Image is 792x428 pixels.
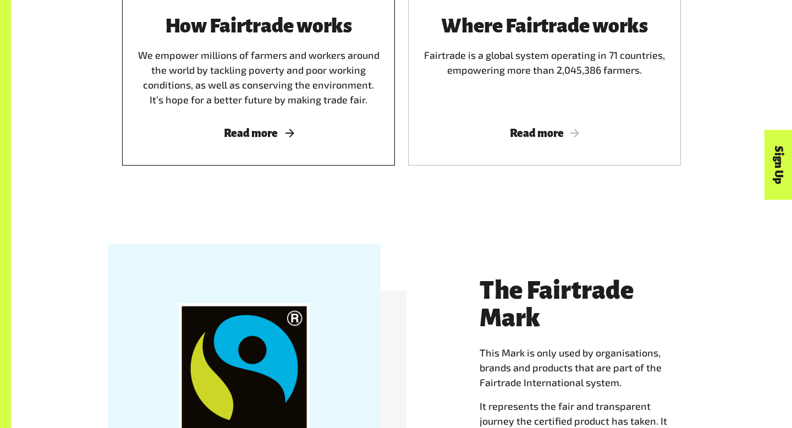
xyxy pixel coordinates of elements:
[480,277,695,332] h3: The Fairtrade Mark
[480,345,695,390] p: This Mark is only used by organisations, brands and products that are part of the Fairtrade Inter...
[135,15,382,37] h3: How Fairtrade works
[421,127,668,139] span: Read more
[135,127,382,139] span: Read more
[135,15,382,107] div: We empower millions of farmers and workers around the world by tackling poverty and poor working ...
[421,15,668,37] h3: Where Fairtrade works
[421,15,668,107] div: Fairtrade is a global system operating in 71 countries, empowering more than 2,045,386 farmers.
